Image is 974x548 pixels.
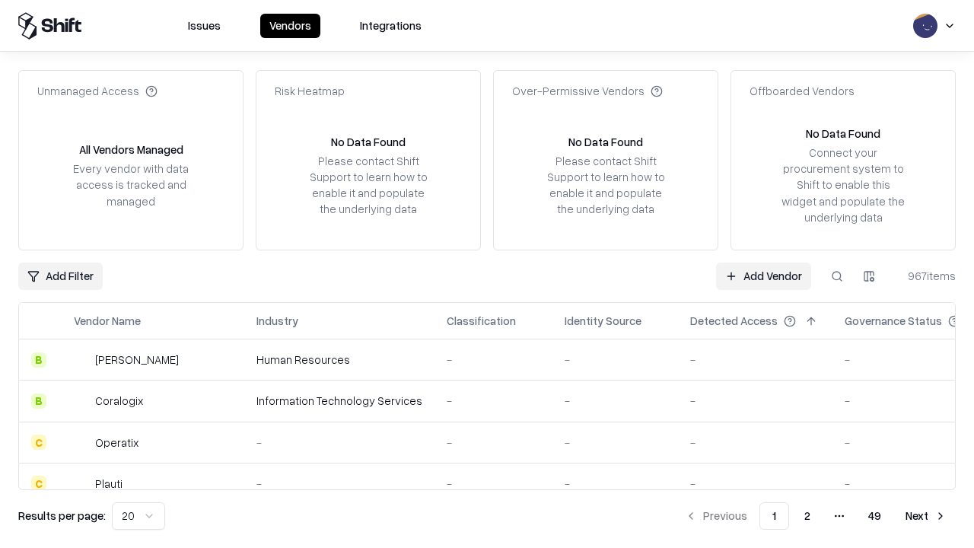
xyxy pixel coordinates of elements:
div: No Data Found [331,134,406,150]
nav: pagination [676,502,956,530]
div: - [447,393,540,409]
div: Operatix [95,435,138,451]
p: Results per page: [18,508,106,524]
div: Human Resources [256,352,422,368]
div: - [256,435,422,451]
img: Coralogix [74,393,89,409]
div: C [31,476,46,491]
div: - [447,352,540,368]
div: All Vendors Managed [79,142,183,158]
div: Industry [256,313,298,329]
button: 1 [759,502,789,530]
div: Plauti [95,476,123,492]
button: Next [896,502,956,530]
button: 49 [856,502,893,530]
div: - [565,435,666,451]
div: B [31,393,46,409]
button: Add Filter [18,263,103,290]
div: - [690,352,820,368]
div: - [565,393,666,409]
div: Risk Heatmap [275,83,345,99]
div: - [565,352,666,368]
div: Please contact Shift Support to learn how to enable it and populate the underlying data [305,153,431,218]
div: Identity Source [565,313,641,329]
div: C [31,435,46,450]
div: - [256,476,422,492]
div: Detected Access [690,313,778,329]
div: - [690,476,820,492]
a: Add Vendor [716,263,811,290]
button: Issues [179,14,230,38]
div: - [447,435,540,451]
button: 2 [792,502,823,530]
div: Please contact Shift Support to learn how to enable it and populate the underlying data [543,153,669,218]
div: Vendor Name [74,313,141,329]
img: Plauti [74,476,89,491]
div: - [565,476,666,492]
div: 967 items [895,268,956,284]
div: Unmanaged Access [37,83,158,99]
div: Over-Permissive Vendors [512,83,663,99]
div: No Data Found [568,134,643,150]
div: Connect your procurement system to Shift to enable this widget and populate the underlying data [780,145,906,225]
div: - [690,393,820,409]
div: Classification [447,313,516,329]
div: - [447,476,540,492]
button: Vendors [260,14,320,38]
div: Information Technology Services [256,393,422,409]
div: Coralogix [95,393,143,409]
div: B [31,352,46,368]
button: Integrations [351,14,431,38]
div: [PERSON_NAME] [95,352,179,368]
div: Every vendor with data access is tracked and managed [68,161,194,209]
div: - [690,435,820,451]
img: Operatix [74,435,89,450]
div: No Data Found [806,126,880,142]
img: Deel [74,352,89,368]
div: Offboarded Vendors [750,83,855,99]
div: Governance Status [845,313,942,329]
